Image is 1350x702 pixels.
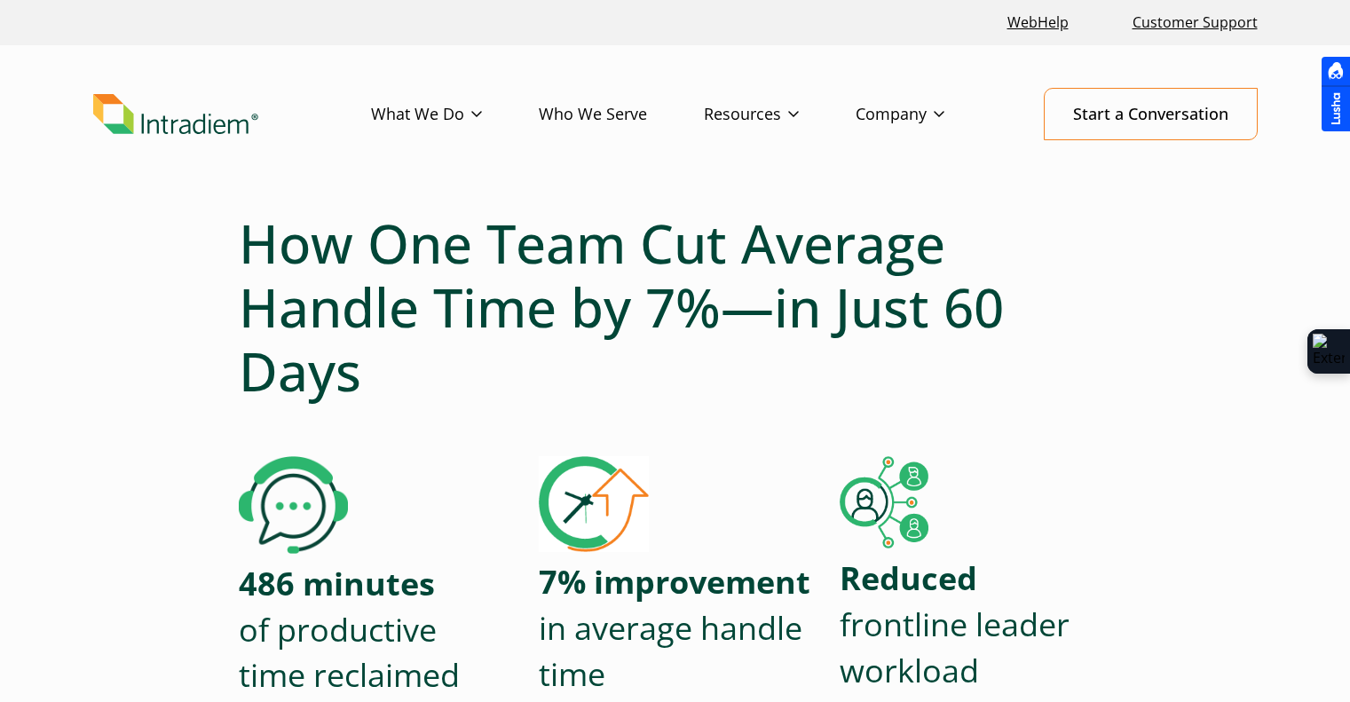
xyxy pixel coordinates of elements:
a: Customer Support [1125,4,1265,42]
a: Company [856,89,1001,140]
a: Resources [704,89,856,140]
a: Link to homepage of Intradiem [93,94,371,135]
strong: Reduced [840,556,977,600]
strong: improvement [594,560,810,603]
h1: How One Team Cut Average Handle Time by 7%—in Just 60 Days [239,211,1112,403]
a: Who We Serve [539,89,704,140]
strong: 486 minutes [239,562,435,605]
a: What We Do [371,89,539,140]
p: in average handle time [539,559,811,697]
a: Link opens in a new window [1000,4,1076,42]
img: Extension Icon [1313,334,1345,369]
img: Intradiem [93,94,258,135]
a: Start a Conversation [1044,88,1258,140]
p: frontline leader workload [840,556,1112,693]
strong: 7% [539,560,586,603]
